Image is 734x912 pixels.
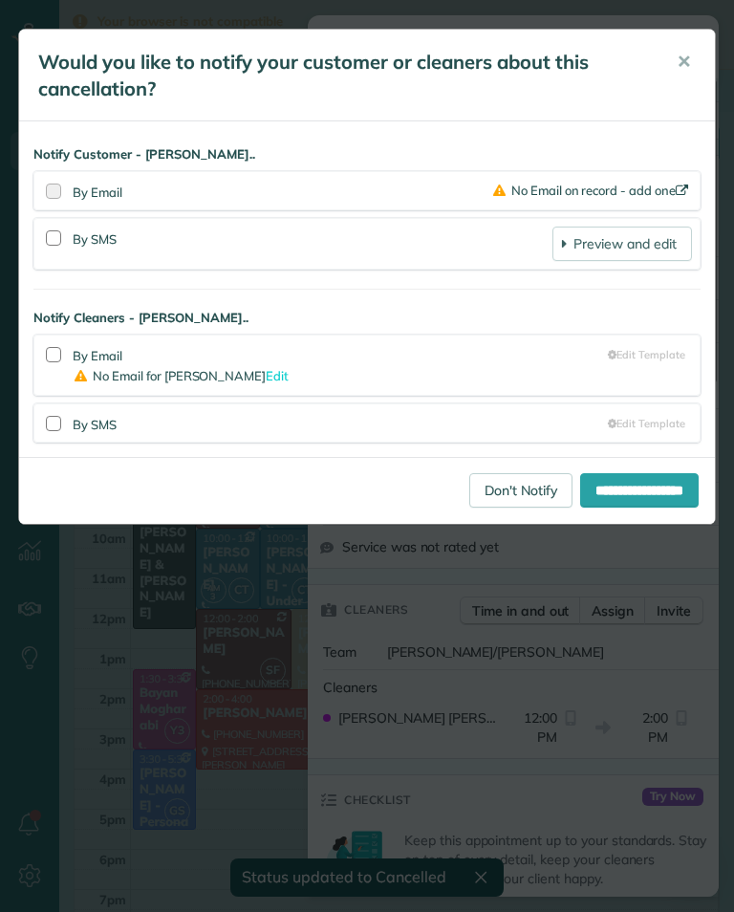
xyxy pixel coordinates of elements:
[608,347,684,362] a: Edit Template
[33,145,701,163] strong: Notify Customer - [PERSON_NAME]..
[266,368,289,383] a: Edit
[38,49,650,102] h5: Would you like to notify your customer or cleaners about this cancellation?
[73,227,552,261] div: By SMS
[677,51,691,73] span: ✕
[493,183,692,198] a: No Email on record - add one
[73,412,608,434] div: By SMS
[608,416,684,431] a: Edit Template
[552,227,691,261] a: Preview and edit
[73,343,608,387] div: By Email
[33,309,701,327] strong: Notify Cleaners - [PERSON_NAME]..
[73,184,493,202] div: By Email
[73,365,608,387] div: No Email for [PERSON_NAME]
[469,473,572,508] a: Don't Notify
